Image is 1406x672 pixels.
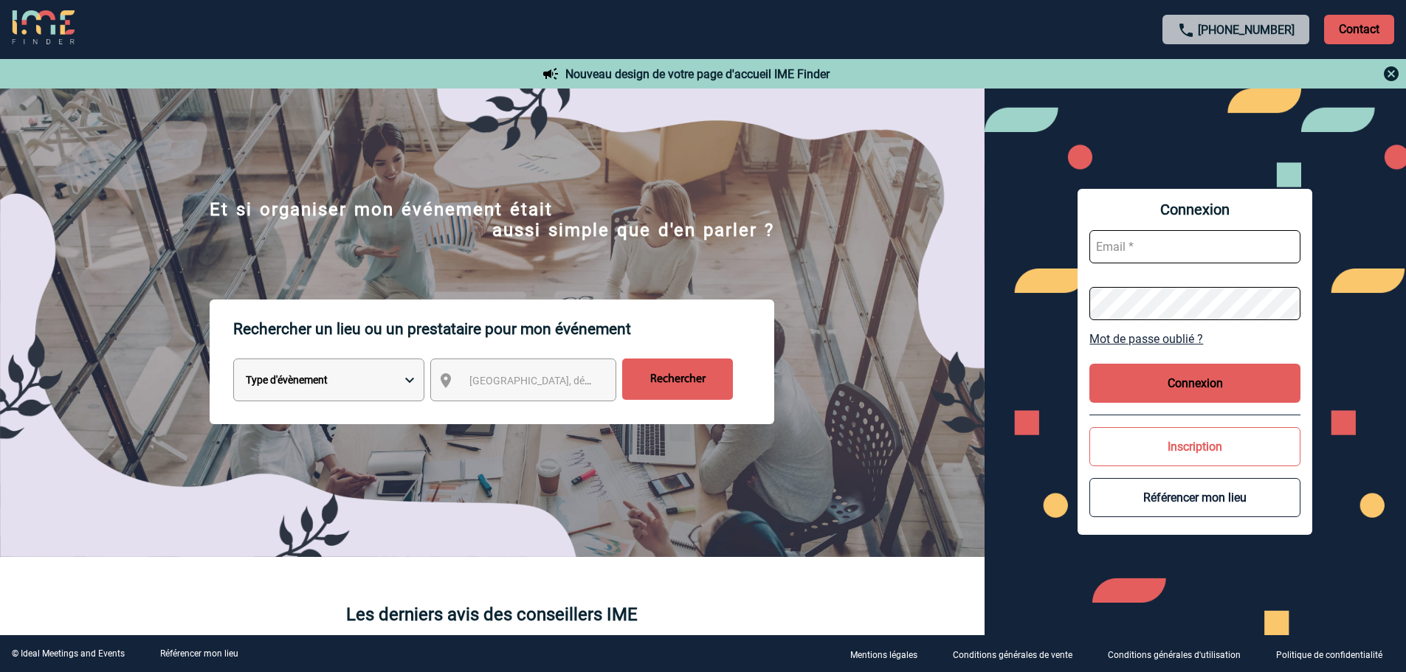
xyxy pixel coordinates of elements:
div: © Ideal Meetings and Events [12,648,125,659]
button: Référencer mon lieu [1089,478,1300,517]
p: Rechercher un lieu ou un prestataire pour mon événement [233,299,774,358]
input: Email * [1089,230,1300,263]
a: Conditions générales de vente [941,647,1096,661]
a: Politique de confidentialité [1264,647,1406,661]
span: Connexion [1089,201,1300,218]
span: [GEOGRAPHIC_DATA], département, région... [469,375,675,387]
p: Politique de confidentialité [1276,650,1382,660]
p: Conditions générales d'utilisation [1108,650,1241,660]
input: Rechercher [622,358,733,400]
button: Inscription [1089,427,1300,466]
a: [PHONE_NUMBER] [1198,23,1295,37]
button: Connexion [1089,364,1300,403]
p: Mentions légales [850,650,917,660]
img: call-24-px.png [1177,21,1195,39]
p: Contact [1324,15,1394,44]
a: Mentions légales [838,647,941,661]
a: Conditions générales d'utilisation [1096,647,1264,661]
p: Conditions générales de vente [953,650,1072,660]
a: Référencer mon lieu [160,648,238,659]
a: Mot de passe oublié ? [1089,332,1300,346]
